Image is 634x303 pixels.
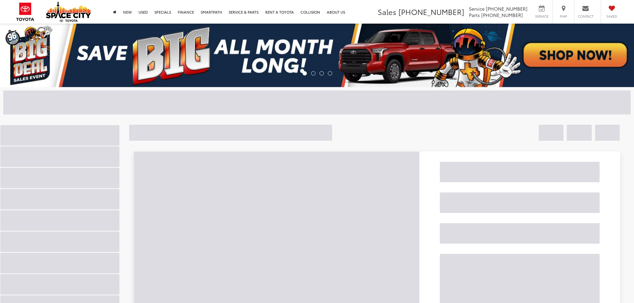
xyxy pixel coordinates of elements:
[556,14,571,19] span: Map
[486,5,528,12] span: [PHONE_NUMBER]
[481,12,523,18] span: [PHONE_NUMBER]
[534,14,549,19] span: Service
[398,6,464,17] span: [PHONE_NUMBER]
[578,14,593,19] span: Contact
[469,5,485,12] span: Service
[378,6,396,17] span: Sales
[46,1,91,22] img: Space City Toyota
[604,14,619,19] span: Saved
[469,12,480,18] span: Parts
